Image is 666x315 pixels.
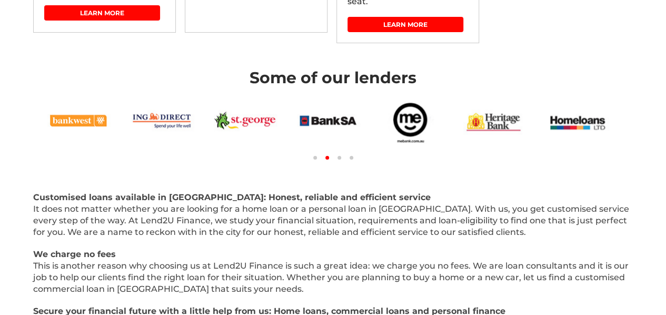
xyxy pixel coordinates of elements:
a: Learn More [44,5,160,21]
p: It does not matter whether you are looking for a home loan or a personal loan in [GEOGRAPHIC_DATA... [33,192,633,249]
a: Learn More [347,17,463,32]
a: 1 [312,155,318,161]
p: This is another reason why choosing us at Lend2U Finance is such a great idea: we charge you no f... [33,249,633,306]
strong: Customised loans available in [GEOGRAPHIC_DATA]: Honest, reliable and efficient service [33,192,431,202]
a: 3 [336,155,342,161]
strong: We charge no fees [33,249,116,259]
a: 4 [349,155,354,161]
h3: Some of our lenders [44,70,623,97]
a: 2 [324,155,330,161]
